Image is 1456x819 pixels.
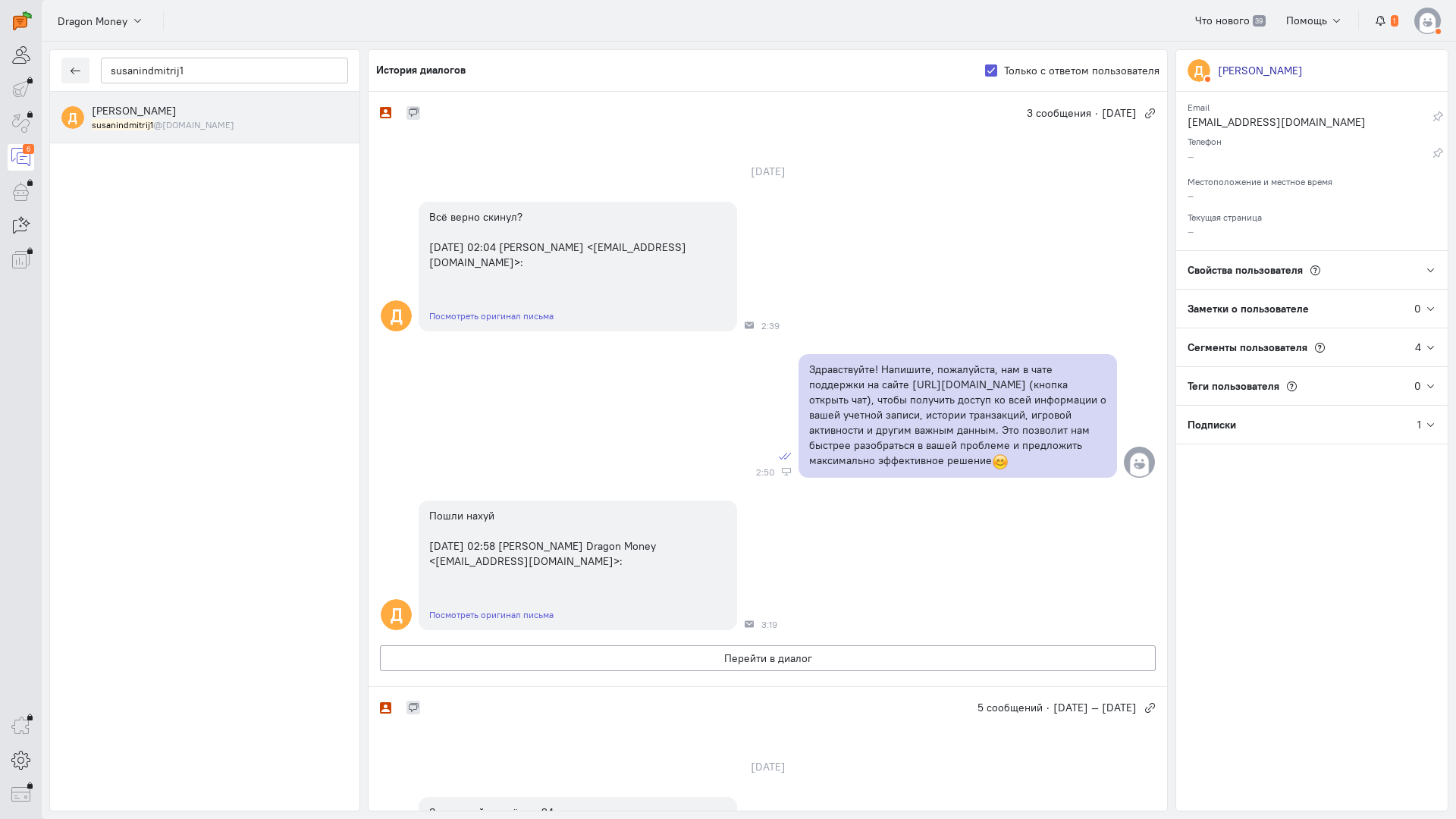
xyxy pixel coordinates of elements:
div: [PERSON_NAME] [1218,63,1303,78]
span: Сегменты пользователя [1188,340,1307,354]
button: Перейти в диалог [380,645,1156,671]
input: Поиск по имени, почте, телефону [101,58,348,83]
span: 1 [1391,15,1398,27]
div: Пошли нахуй [DATE] 02:58 [PERSON_NAME] Dragon Money <[EMAIL_ADDRESS][DOMAIN_NAME]>: [429,508,726,569]
label: Только с ответом пользователя [1004,63,1159,78]
span: – [1188,224,1194,238]
a: Что нового 39 [1187,8,1274,33]
div: 4 [1415,340,1421,355]
img: default-v4.png [1414,8,1441,34]
text: Д [1194,62,1203,78]
span: 5 сообщений [977,700,1043,715]
span: Свойства пользователя [1188,263,1303,277]
div: 0 [1414,301,1421,316]
span: [DATE] — [DATE] [1053,700,1137,715]
div: Почта [745,620,754,629]
small: Телефон [1188,132,1222,147]
div: Подписки [1176,406,1417,444]
button: Dragon Money [49,7,152,34]
div: Почта [745,321,754,330]
div: 6 [23,144,34,154]
span: 2:50 [756,467,774,478]
span: Теги пользователя [1188,379,1279,393]
small: Email [1188,98,1210,113]
span: · [1046,700,1050,715]
mark: susanindmitrij1 [92,119,153,130]
div: 0 [1414,378,1421,394]
div: [DATE] [734,756,802,777]
text: Д [391,603,403,625]
div: Заметки о пользователе [1176,290,1414,328]
span: 3:19 [761,620,777,630]
button: 1 [1367,8,1407,33]
a: 6 [8,144,34,171]
a: Посмотреть оригинал письма [429,310,554,322]
text: Д [68,109,77,125]
button: Помощь [1278,8,1351,33]
p: Здравствуйте! Напишите, пожалуйста, нам в чате поддержки на сайте [URL][DOMAIN_NAME] (кнопка откр... [809,362,1106,470]
span: 39 [1253,15,1266,27]
span: :blush: [992,453,1009,470]
span: Дмитрий Сусанин [92,104,177,118]
small: susanindmitrij1@gmail.com [92,118,234,131]
a: Посмотреть оригинал письма [429,609,554,620]
div: Веб-панель [782,467,791,476]
text: Д [391,305,403,327]
div: 1 [1417,417,1421,432]
div: Местоположение и местное время [1188,171,1436,188]
div: – [1188,149,1432,168]
span: 3 сообщения [1027,105,1091,121]
span: 2:39 [761,321,780,331]
div: Всё верно скинул? [DATE] 02:04 [PERSON_NAME] <[EMAIL_ADDRESS][DOMAIN_NAME]>: [429,209,726,270]
h5: История диалогов [376,64,466,76]
span: – [1188,189,1194,202]
div: [EMAIL_ADDRESS][DOMAIN_NAME] [1188,115,1432,133]
span: Dragon Money [58,14,127,29]
span: Помощь [1286,14,1327,27]
div: Текущая страница [1188,207,1436,224]
span: Что нового [1195,14,1250,27]
div: [DATE] [734,161,802,182]
span: · [1095,105,1098,121]
img: carrot-quest.svg [13,11,32,30]
span: [DATE] [1102,105,1137,121]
